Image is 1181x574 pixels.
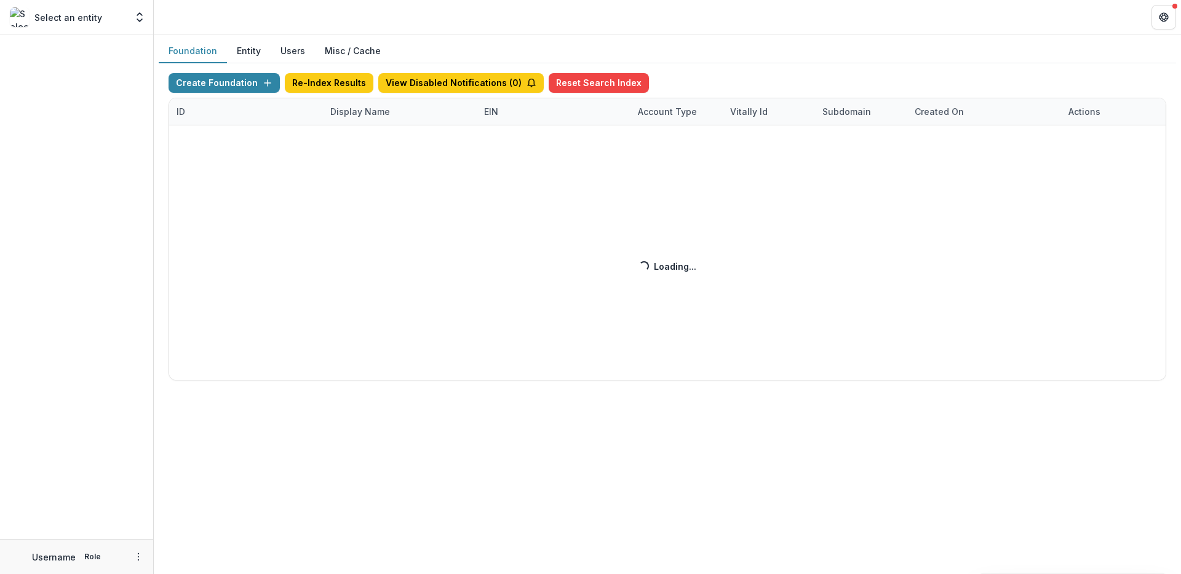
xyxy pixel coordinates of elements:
p: Select an entity [34,11,102,24]
p: Username [32,551,76,564]
button: Open entity switcher [131,5,148,29]
button: Users [271,39,315,63]
button: More [131,549,146,564]
button: Entity [227,39,271,63]
p: Role [81,551,105,562]
button: Misc / Cache [315,39,391,63]
button: Foundation [159,39,227,63]
button: Get Help [1151,5,1176,29]
img: Select an entity [10,7,30,27]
